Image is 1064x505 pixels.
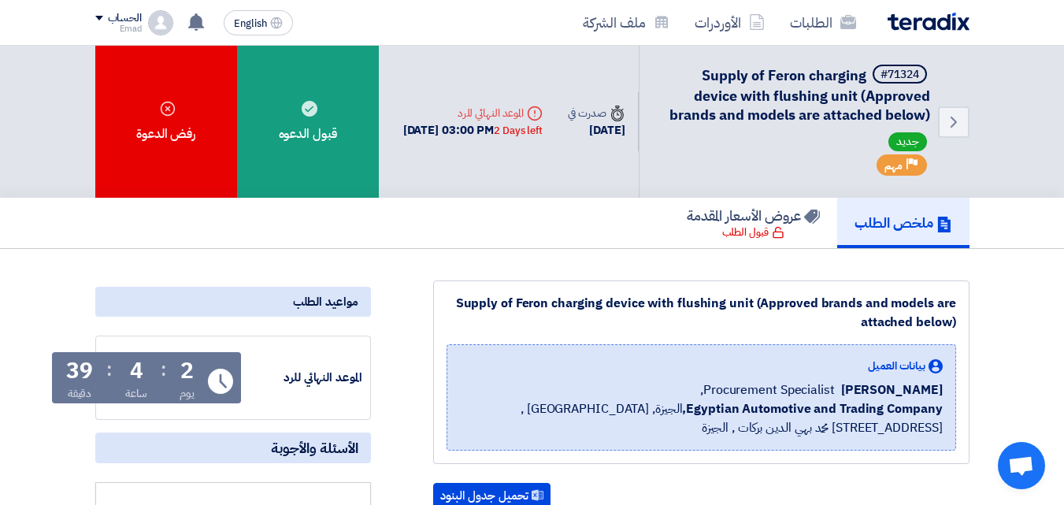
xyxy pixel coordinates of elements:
[682,399,942,418] b: Egyptian Automotive and Trading Company,
[95,24,142,33] div: Emad
[130,360,143,382] div: 4
[161,355,166,384] div: :
[880,69,919,80] div: #71324
[837,198,969,248] a: ملخص الطلب
[570,4,682,41] a: ملف الشركة
[460,399,943,437] span: الجيزة, [GEOGRAPHIC_DATA] ,[STREET_ADDRESS] محمد بهي الدين بركات , الجيزة
[271,439,358,457] span: الأسئلة والأجوبة
[841,381,943,399] span: [PERSON_NAME]
[447,294,956,332] div: Supply of Feron charging device with flushing unit (Approved brands and models are attached below)
[180,385,195,402] div: يوم
[224,10,293,35] button: English
[700,381,835,399] span: Procurement Specialist,
[234,18,267,29] span: English
[568,121,625,139] div: [DATE]
[403,105,543,121] div: الموعد النهائي للرد
[68,385,92,402] div: دقيقة
[682,4,777,41] a: الأوردرات
[66,360,93,382] div: 39
[95,46,237,198] div: رفض الدعوة
[108,12,142,25] div: الحساب
[884,158,903,173] span: مهم
[568,105,625,121] div: صدرت في
[669,198,837,248] a: عروض الأسعار المقدمة قبول الطلب
[777,4,869,41] a: الطلبات
[888,132,927,151] span: جديد
[106,355,112,384] div: :
[125,385,148,402] div: ساعة
[237,46,379,198] div: قبول الدعوه
[888,13,969,31] img: Teradix logo
[855,214,952,232] h5: ملخص الطلب
[180,360,194,382] div: 2
[244,369,362,387] div: الموعد النهائي للرد
[403,121,543,139] div: [DATE] 03:00 PM
[658,65,930,124] h5: Supply of Feron charging device with flushing unit (Approved brands and models are attached below)
[722,225,784,240] div: قبول الطلب
[494,123,543,139] div: 2 Days left
[669,65,930,125] span: Supply of Feron charging device with flushing unit (Approved brands and models are attached below)
[687,206,820,225] h5: عروض الأسعار المقدمة
[148,10,173,35] img: profile_test.png
[998,442,1045,489] div: Open chat
[868,358,925,374] span: بيانات العميل
[95,287,371,317] div: مواعيد الطلب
